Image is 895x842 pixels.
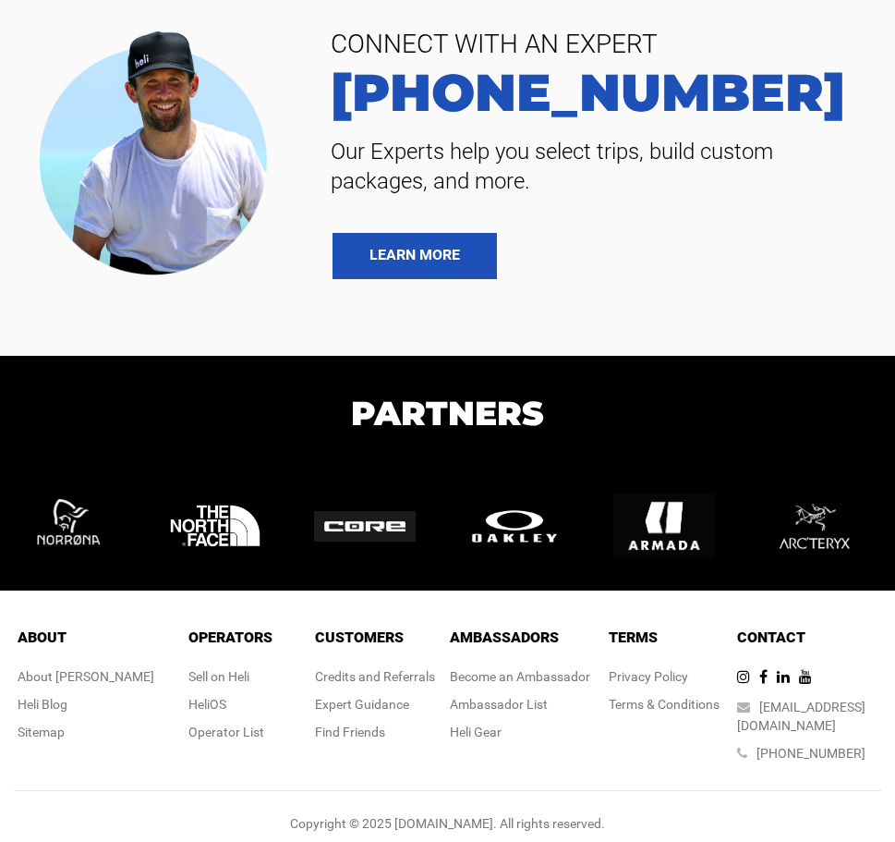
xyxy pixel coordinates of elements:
[188,667,272,686] div: Sell on Heli
[613,475,733,577] img: logo
[737,700,865,733] a: [EMAIL_ADDRESS][DOMAIN_NAME]
[317,137,867,196] span: Our Experts help you select trips, build custom packages, and more.
[18,667,154,686] div: About [PERSON_NAME]
[188,697,226,712] a: HeliOS
[737,628,805,646] span: Contact
[315,723,435,741] div: Find Friends
[609,628,658,646] span: Terms
[450,628,559,646] span: Ambassadors
[315,628,404,646] span: Customers
[317,67,867,118] a: [PHONE_NUMBER]
[188,723,272,741] div: Operator List
[450,725,502,739] a: Heli Gear
[609,697,720,712] a: Terms & Conditions
[756,746,865,761] a: [PHONE_NUMBER]
[464,506,584,547] img: logo
[450,669,590,684] a: Become an Ambassador
[450,695,590,714] div: Ambassador List
[188,628,272,646] span: Operators
[164,475,284,577] img: logo
[18,723,154,741] div: Sitemap
[18,697,67,712] a: Heli Blog
[28,18,289,282] img: contact our team
[315,669,435,684] a: Credits and Referrals
[14,814,881,833] div: Copyright © 2025 [DOMAIN_NAME]. All rights reserved.
[609,669,688,684] a: Privacy Policy
[15,475,135,577] img: logo
[333,233,497,279] a: LEARN MORE
[317,22,867,67] span: CONNECT WITH AN EXPERT
[314,511,434,543] img: logo
[763,474,883,580] img: logo
[315,697,409,712] a: Expert Guidance
[18,628,67,646] span: About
